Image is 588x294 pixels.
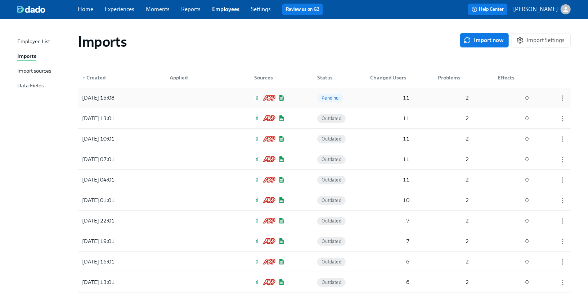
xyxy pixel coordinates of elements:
span: Import now [465,37,504,44]
a: Review us on G2 [286,6,319,13]
img: Greenhouse [254,136,260,142]
div: [DATE] 13:01 [79,114,144,123]
div: 11 [368,114,413,123]
div: 2 [435,237,472,245]
img: ADP Workforce Now [263,177,275,183]
img: Google Sheets [278,218,285,224]
a: Import sources [17,67,72,76]
a: [DATE] 04:01GreenhouseADP Workforce NowGoogle SheetsOutdated1120 [78,170,571,190]
div: 2 [435,257,472,266]
div: [DATE] 13:01GreenhouseADP Workforce NowGoogle SheetsOutdated1120 [78,108,571,128]
span: Outdated [317,259,346,265]
a: Imports [17,52,72,61]
div: [DATE] 04:01 [79,175,144,184]
a: [DATE] 13:01GreenhouseADP Workforce NowGoogle SheetsOutdated620 [78,272,571,293]
div: 0 [495,278,531,286]
a: Home [78,6,93,13]
img: Greenhouse [254,279,260,285]
button: Review us on G2 [282,4,323,15]
div: 2 [435,175,472,184]
a: [DATE] 10:01GreenhouseADP Workforce NowGoogle SheetsOutdated1120 [78,129,571,149]
a: [DATE] 01:01GreenhouseADP Workforce NowGoogle SheetsOutdated1020 [78,190,571,211]
div: 2 [435,216,472,225]
h1: Imports [78,33,127,50]
div: Status [311,70,347,85]
div: [DATE] 07:01GreenhouseADP Workforce NowGoogle SheetsOutdated1120 [78,149,571,169]
a: Reports [181,6,201,13]
img: ADP Workforce Now [263,259,275,265]
span: Outdated [317,218,346,224]
img: Google Sheets [278,95,285,101]
div: 0 [495,237,531,245]
a: dado [17,6,78,13]
div: Employee List [17,37,50,46]
div: 2 [435,134,472,143]
div: 7 [368,237,413,245]
div: Effects [492,70,531,85]
div: Sources [251,73,292,82]
div: 7 [368,216,413,225]
img: Google Sheets [278,197,285,203]
div: 2 [435,196,472,205]
img: Greenhouse [254,95,260,101]
div: Import sources [17,67,51,76]
div: Imports [17,52,36,61]
div: 2 [435,155,472,164]
div: Sources [248,70,292,85]
div: 0 [495,216,531,225]
div: Data Fields [17,82,44,91]
div: 6 [368,278,413,286]
img: ADP Workforce Now [263,95,275,101]
img: Google Sheets [278,136,285,142]
div: 0 [495,175,531,184]
div: Created [79,73,144,82]
span: Outdated [317,177,346,183]
button: Help Center [468,4,507,15]
img: ADP Workforce Now [263,197,275,203]
img: ADP Workforce Now [263,218,275,224]
a: Experiences [105,6,134,13]
div: 11 [368,175,413,184]
div: [DATE] 07:01 [79,155,144,164]
div: 0 [495,114,531,123]
a: [DATE] 22:01GreenhouseADP Workforce NowGoogle SheetsOutdated720 [78,211,571,231]
img: ADP Workforce Now [263,115,275,121]
div: 0 [495,257,531,266]
div: 11 [368,155,413,164]
div: Changed Users [368,70,413,85]
div: [DATE] 19:01GreenhouseADP Workforce NowGoogle SheetsOutdated720 [78,231,571,251]
img: Greenhouse [254,259,260,265]
div: 0 [495,93,531,102]
a: [DATE] 13:01GreenhouseADP Workforce NowGoogle SheetsOutdated1120 [78,108,571,129]
a: Employees [212,6,239,13]
img: dado [17,6,45,13]
img: ADP Workforce Now [263,279,275,285]
div: 6 [368,257,413,266]
div: [DATE] 13:01 [79,278,144,286]
a: [DATE] 16:01GreenhouseADP Workforce NowGoogle SheetsOutdated620 [78,252,571,272]
div: 2 [435,278,472,286]
span: Outdated [317,280,346,285]
div: [DATE] 01:01GreenhouseADP Workforce NowGoogle SheetsOutdated1020 [78,190,571,210]
div: [DATE] 01:01 [79,196,144,205]
div: Changed Users [368,73,413,82]
span: Help Center [472,6,504,13]
span: Outdated [317,239,346,244]
a: [DATE] 15:08GreenhouseADP Workforce NowGoogle SheetsPending1120 [78,88,571,108]
img: Greenhouse [254,218,260,224]
button: Import now [460,33,509,47]
img: Greenhouse [254,156,260,162]
div: 0 [495,196,531,205]
span: ▼ [82,76,86,80]
div: [DATE] 16:01 [79,257,144,266]
div: [DATE] 19:01 [79,237,144,245]
a: Employee List [17,37,72,46]
div: Status [314,73,347,82]
div: [DATE] 22:01 [79,216,144,225]
a: [DATE] 19:01GreenhouseADP Workforce NowGoogle SheetsOutdated720 [78,231,571,252]
img: Google Sheets [278,238,285,244]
